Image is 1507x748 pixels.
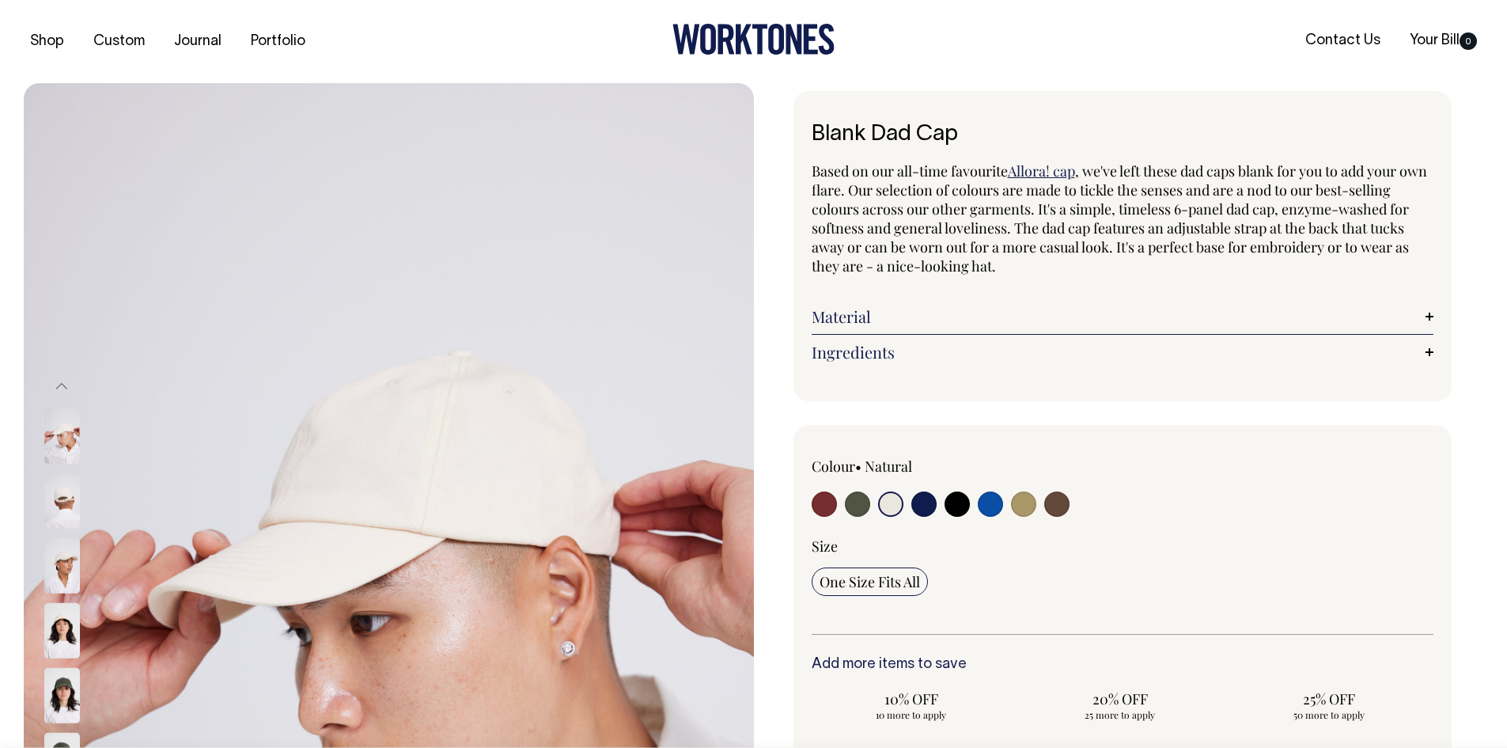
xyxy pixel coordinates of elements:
[812,161,1427,275] span: , we've left these dad caps blank for you to add your own flare. Our selection of colours are mad...
[812,657,1434,673] h6: Add more items to save
[1237,689,1421,708] span: 25% OFF
[1237,708,1421,721] span: 50 more to apply
[1460,32,1477,50] span: 0
[812,568,928,596] input: One Size Fits All
[44,473,80,529] img: natural
[44,408,80,464] img: natural
[820,708,1003,721] span: 10 more to apply
[50,368,74,404] button: Previous
[812,537,1434,556] div: Size
[1299,28,1387,54] a: Contact Us
[168,28,228,55] a: Journal
[812,123,1434,147] h1: Blank Dad Cap
[24,28,70,55] a: Shop
[244,28,312,55] a: Portfolio
[44,603,80,659] img: natural
[87,28,151,55] a: Custom
[855,457,861,476] span: •
[812,457,1061,476] div: Colour
[1229,685,1429,726] input: 25% OFF 50 more to apply
[812,685,1011,726] input: 10% OFF 10 more to apply
[865,457,912,476] label: Natural
[820,689,1003,708] span: 10% OFF
[1403,28,1483,54] a: Your Bill0
[1028,708,1212,721] span: 25 more to apply
[44,538,80,594] img: natural
[1028,689,1212,708] span: 20% OFF
[812,161,1008,180] span: Based on our all-time favourite
[44,668,80,723] img: olive
[820,572,920,591] span: One Size Fits All
[812,307,1434,326] a: Material
[812,343,1434,362] a: Ingredients
[1020,685,1220,726] input: 20% OFF 25 more to apply
[1008,161,1075,180] a: Allora! cap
